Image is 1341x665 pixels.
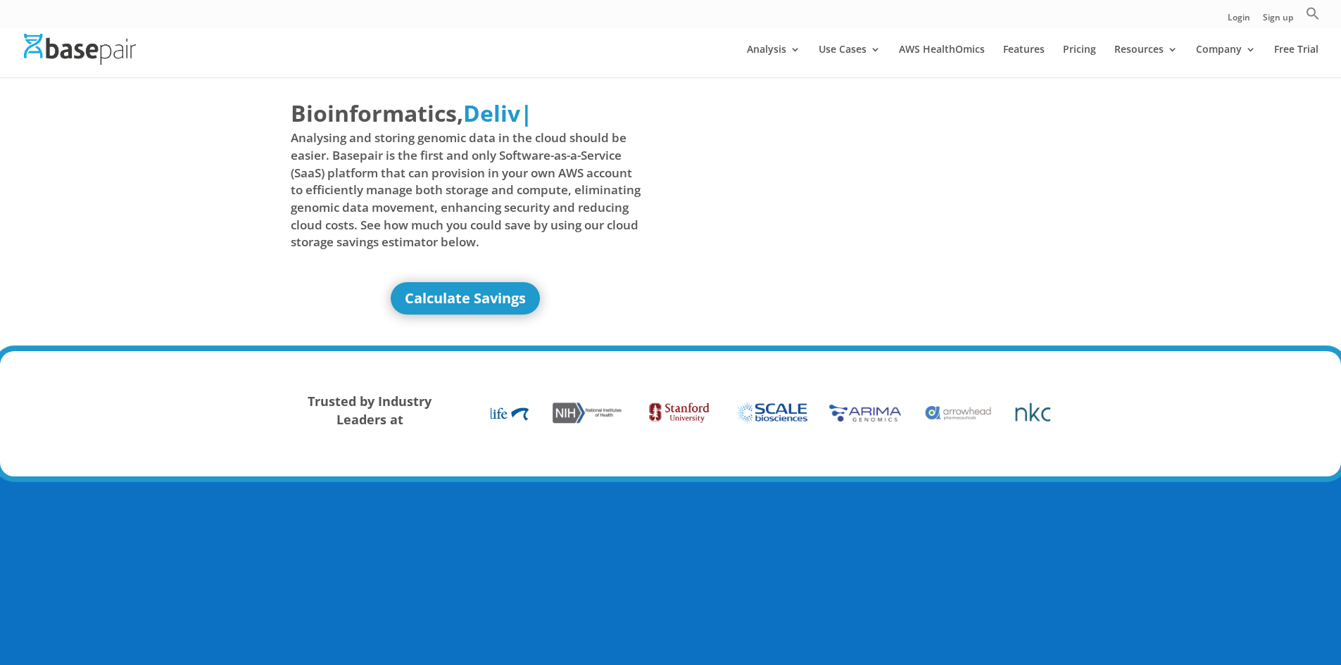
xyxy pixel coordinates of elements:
[1274,44,1318,77] a: Free Trial
[391,282,540,315] a: Calculate Savings
[1063,44,1096,77] a: Pricing
[1306,6,1320,28] a: Search Icon Link
[1306,6,1320,20] svg: Search
[1114,44,1178,77] a: Resources
[747,44,800,77] a: Analysis
[24,34,136,64] img: Basepair
[1263,13,1293,28] a: Sign up
[308,393,432,428] strong: Trusted by Industry Leaders at
[400,610,987,640] span: Moreover, this execution is done , allowing them to maintain control of their data governance, se...
[400,539,1026,567] i: As more healthcare and life science information moves to the cloud, a growing need is to create a...
[1228,13,1250,28] a: Login
[291,97,463,129] span: Bioinformatics,
[1196,44,1256,77] a: Company
[463,98,520,128] span: Deliv
[738,581,986,595] span: to make it easier for scientists to execute their research.
[520,98,533,128] span: |
[681,97,1032,294] iframe: Basepair - NGS Analysis Simplified
[899,44,985,77] a: AWS HealthOmics
[291,129,641,251] span: Analysing and storing genomic data in the cloud should be easier. Basepair is the first and only ...
[819,44,881,77] a: Use Cases
[400,578,735,595] strong: Basepair helps bring a simplified GUI-driven experience
[543,607,772,624] b: within a customer’s own AWS account
[1003,44,1045,77] a: Features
